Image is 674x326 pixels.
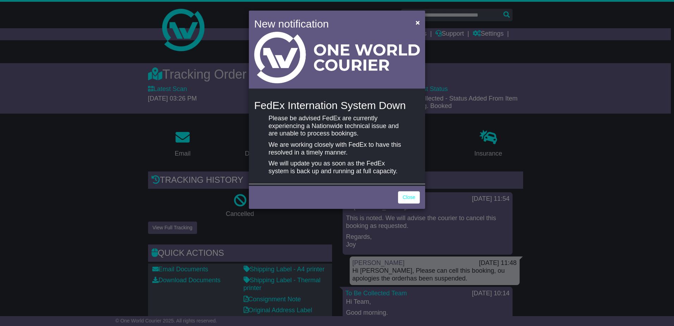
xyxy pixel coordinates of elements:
img: Light [254,32,420,83]
button: Close [412,15,423,30]
p: We are working closely with FedEx to have this resolved in a timely manner. [269,141,405,156]
a: Close [398,191,420,204]
h4: FedEx Internation System Down [254,99,420,111]
h4: New notification [254,16,405,32]
span: × [416,18,420,26]
p: Please be advised FedEx are currently experiencing a Nationwide technical issue and are unable to... [269,115,405,138]
p: We will update you as soon as the FedEx system is back up and running at full capacity. [269,160,405,175]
